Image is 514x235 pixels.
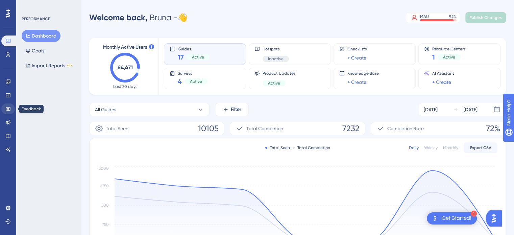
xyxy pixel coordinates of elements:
[246,124,283,133] span: Total Completion
[464,142,497,153] button: Export CSV
[103,43,147,51] span: Monthly Active Users
[342,123,360,134] span: 7232
[113,84,137,89] span: Last 30 days
[22,16,50,22] div: PERFORMANCE
[99,166,109,170] tspan: 3000
[100,203,109,208] tspan: 1500
[465,12,506,23] button: Publish Changes
[268,80,280,86] span: Active
[89,13,148,22] span: Welcome back,
[424,105,438,114] div: [DATE]
[347,54,366,62] a: + Create
[443,54,455,60] span: Active
[231,105,241,114] span: Filter
[178,52,184,62] span: 17
[89,12,188,23] div: Bruna - 👋
[387,124,424,133] span: Completion Rate
[100,184,109,188] tspan: 2250
[486,208,506,229] iframe: UserGuiding AI Assistant Launcher
[443,145,458,150] div: Monthly
[427,212,477,225] div: Open Get Started! checklist, remaining modules: 1
[347,46,367,52] span: Checklists
[432,71,454,76] span: AI Assistant
[192,54,204,60] span: Active
[106,124,128,133] span: Total Seen
[420,14,429,19] div: MAU
[432,78,451,86] a: + Create
[347,71,379,76] span: Knowledge Base
[67,64,73,67] div: BETA
[432,52,435,62] span: 1
[409,145,419,150] div: Daily
[178,46,210,51] span: Guides
[178,71,207,75] span: Surveys
[22,45,48,57] button: Goals
[190,79,202,84] span: Active
[347,78,366,86] a: + Create
[95,105,116,114] span: All Guides
[268,56,284,62] span: Inactive
[486,123,500,134] span: 72%
[102,222,109,227] tspan: 750
[442,215,471,222] div: Get Started!
[215,103,249,116] button: Filter
[431,214,439,222] img: launcher-image-alternative-text
[424,145,438,150] div: Weekly
[449,14,457,19] div: 92 %
[432,46,465,51] span: Resource Centers
[470,145,491,150] span: Export CSV
[178,77,182,86] span: 4
[263,71,295,76] span: Product Updates
[265,145,290,150] div: Total Seen
[118,64,133,71] text: 64,471
[16,2,42,10] span: Need Help?
[471,211,477,217] div: 1
[469,15,502,20] span: Publish Changes
[198,123,219,134] span: 10105
[293,145,330,150] div: Total Completion
[22,60,77,72] button: Impact ReportsBETA
[263,46,289,52] span: Hotspots
[464,105,478,114] div: [DATE]
[89,103,210,116] button: All Guides
[22,30,60,42] button: Dashboard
